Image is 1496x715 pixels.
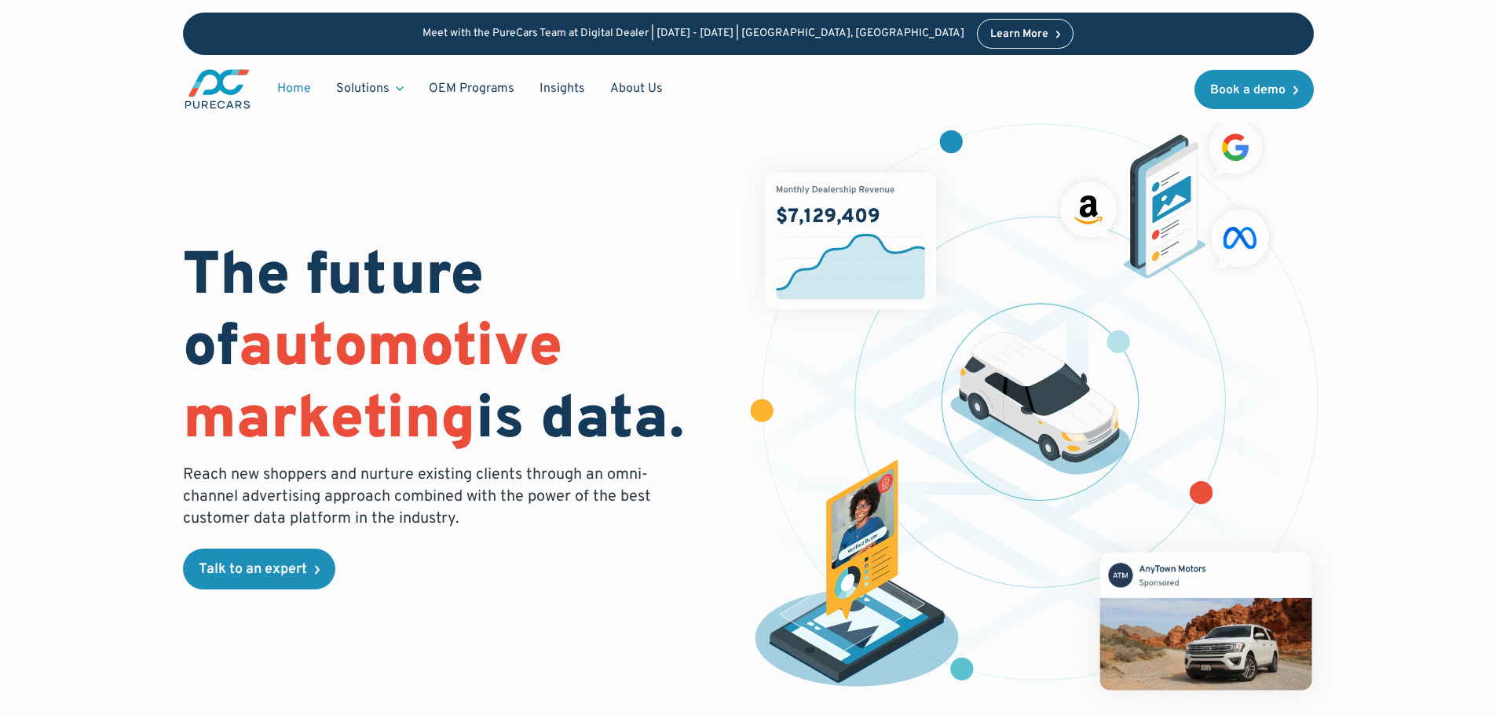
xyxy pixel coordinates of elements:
a: main [183,67,252,111]
a: OEM Programs [416,74,527,104]
div: Solutions [324,74,416,104]
img: purecars logo [183,67,252,111]
a: Book a demo [1194,70,1314,109]
img: chart showing monthly dealership revenue of $7m [765,173,936,309]
p: Meet with the PureCars Team at Digital Dealer | [DATE] - [DATE] | [GEOGRAPHIC_DATA], [GEOGRAPHIC_... [422,27,964,41]
p: Reach new shoppers and nurture existing clients through an omni-channel advertising approach comb... [183,464,660,530]
img: ads on social media and advertising partners [1052,113,1278,279]
div: Book a demo [1210,84,1286,97]
img: illustration of a vehicle [950,332,1131,475]
div: Solutions [336,80,390,97]
img: persona of a buyer [740,460,975,694]
span: automotive marketing [183,312,562,458]
a: About Us [598,74,675,104]
a: Home [265,74,324,104]
h1: The future of is data. [183,243,730,458]
div: Talk to an expert [199,563,307,577]
a: Learn More [977,19,1074,49]
a: Talk to an expert [183,549,335,589]
div: Learn More [990,29,1048,40]
a: Insights [527,74,598,104]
